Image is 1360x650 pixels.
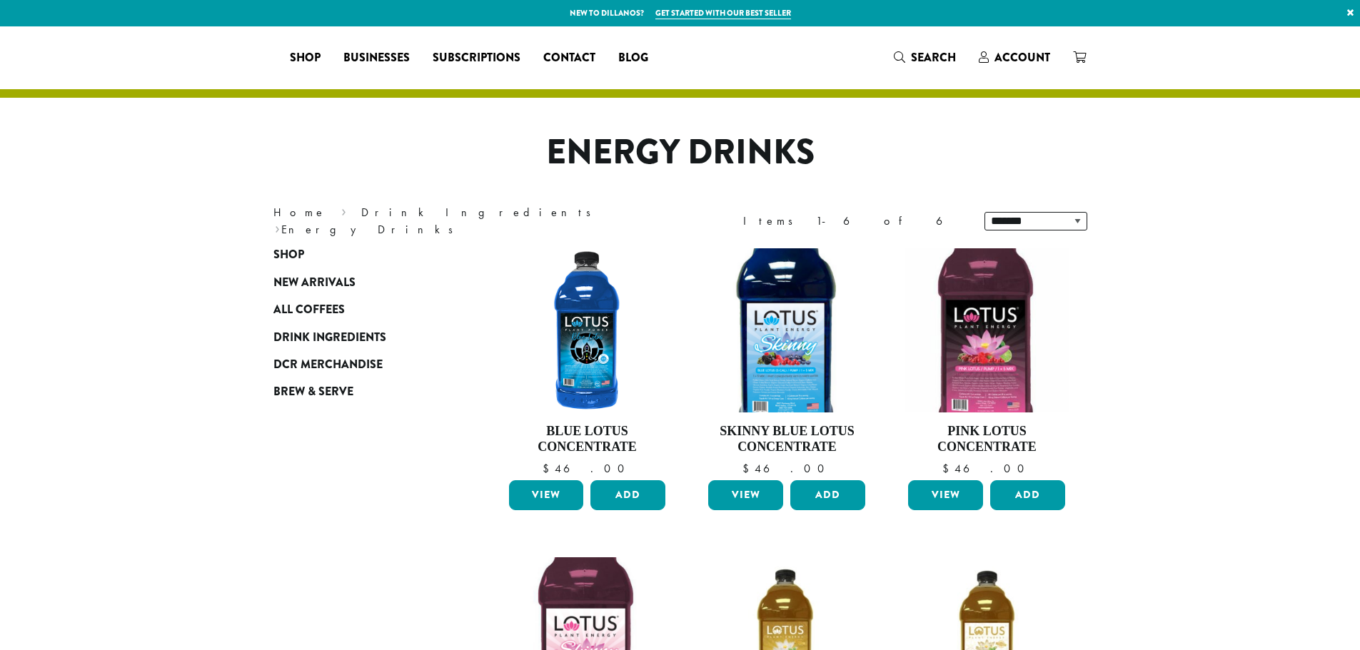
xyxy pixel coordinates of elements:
a: Blue Lotus Concentrate $46.00 [505,248,670,474]
button: Add [990,480,1065,510]
nav: Breadcrumb [273,204,659,238]
button: Add [590,480,665,510]
h4: Skinny Blue Lotus Concentrate [705,424,869,455]
a: View [908,480,983,510]
button: Add [790,480,865,510]
a: New Arrivals [273,269,445,296]
a: DCR Merchandise [273,351,445,378]
a: Shop [273,241,445,268]
span: $ [742,461,755,476]
a: View [708,480,783,510]
h4: Blue Lotus Concentrate [505,424,670,455]
span: $ [543,461,555,476]
a: All Coffees [273,296,445,323]
span: All Coffees [273,301,345,319]
bdi: 46.00 [742,461,831,476]
bdi: 46.00 [942,461,1031,476]
img: Lotus-Blue-Stock-01.png [505,248,669,412]
span: › [341,199,346,221]
span: Search [911,49,956,66]
a: Brew & Serve [273,378,445,405]
a: Pink Lotus Concentrate $46.00 [905,248,1069,474]
span: DCR Merchandise [273,356,383,374]
span: Contact [543,49,595,67]
a: View [509,480,584,510]
a: Search [882,46,967,69]
img: 446_1080x-300x300.png [705,248,869,412]
h4: Pink Lotus Concentrate [905,424,1069,455]
a: Shop [278,46,332,69]
img: Lotus_pink_front_1080x-300x300.jpg [905,248,1069,412]
span: Subscriptions [433,49,520,67]
bdi: 46.00 [543,461,631,476]
span: › [275,216,280,238]
div: Items 1-6 of 6 [743,213,963,230]
span: Shop [290,49,321,67]
a: Drink Ingredients [361,205,600,220]
span: Brew & Serve [273,383,353,401]
span: Blog [618,49,648,67]
span: Shop [273,246,304,264]
a: Drink Ingredients [273,323,445,350]
a: Get started with our best seller [655,7,791,19]
span: Businesses [343,49,410,67]
a: Skinny Blue Lotus Concentrate $46.00 [705,248,869,474]
a: Home [273,205,326,220]
span: Drink Ingredients [273,329,386,347]
span: Account [994,49,1050,66]
h1: Energy Drinks [263,132,1098,173]
span: $ [942,461,954,476]
span: New Arrivals [273,274,356,292]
